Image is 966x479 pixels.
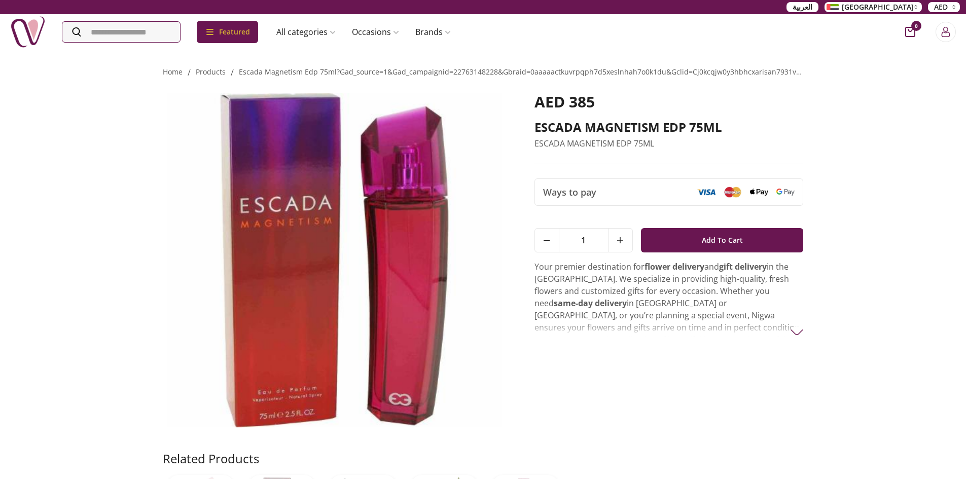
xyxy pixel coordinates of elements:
img: Arabic_dztd3n.png [827,4,839,10]
button: [GEOGRAPHIC_DATA] [825,2,922,12]
button: Add To Cart [641,228,804,252]
img: arrow [791,326,803,339]
img: Apple Pay [750,189,768,196]
a: All categories [268,22,344,42]
span: Ways to pay [543,185,596,199]
span: [GEOGRAPHIC_DATA] [842,2,914,12]
span: AED [934,2,948,12]
a: Occasions [344,22,407,42]
h2: Related Products [163,451,259,467]
strong: flower delivery [645,261,704,272]
a: Brands [407,22,459,42]
input: Search [62,22,180,42]
a: products [196,67,226,77]
span: AED 385 [534,91,595,112]
button: cart-button [905,27,915,37]
img: Google Pay [776,189,795,196]
p: ESCADA MAGNETISM EDP 75ML [534,137,804,150]
span: 0 [911,21,921,31]
button: AED [928,2,960,12]
p: Your premier destination for and in the [GEOGRAPHIC_DATA]. We specialize in providing high-qualit... [534,261,804,394]
img: Nigwa-uae-gifts [10,14,46,50]
img: Visa [697,189,715,196]
a: Home [163,67,183,77]
li: / [231,66,234,79]
span: العربية [793,2,812,12]
strong: gift delivery [719,261,767,272]
li: / [188,66,191,79]
span: 1 [559,229,608,252]
img: ESCADA MAGNETISM EDP 75ML [163,93,506,427]
div: Featured [197,21,258,43]
h2: ESCADA MAGNETISM EDP 75ML [534,119,804,135]
button: Login [936,22,956,42]
span: Add To Cart [702,231,743,249]
strong: same-day delivery [554,298,627,309]
img: Mastercard [724,187,742,197]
